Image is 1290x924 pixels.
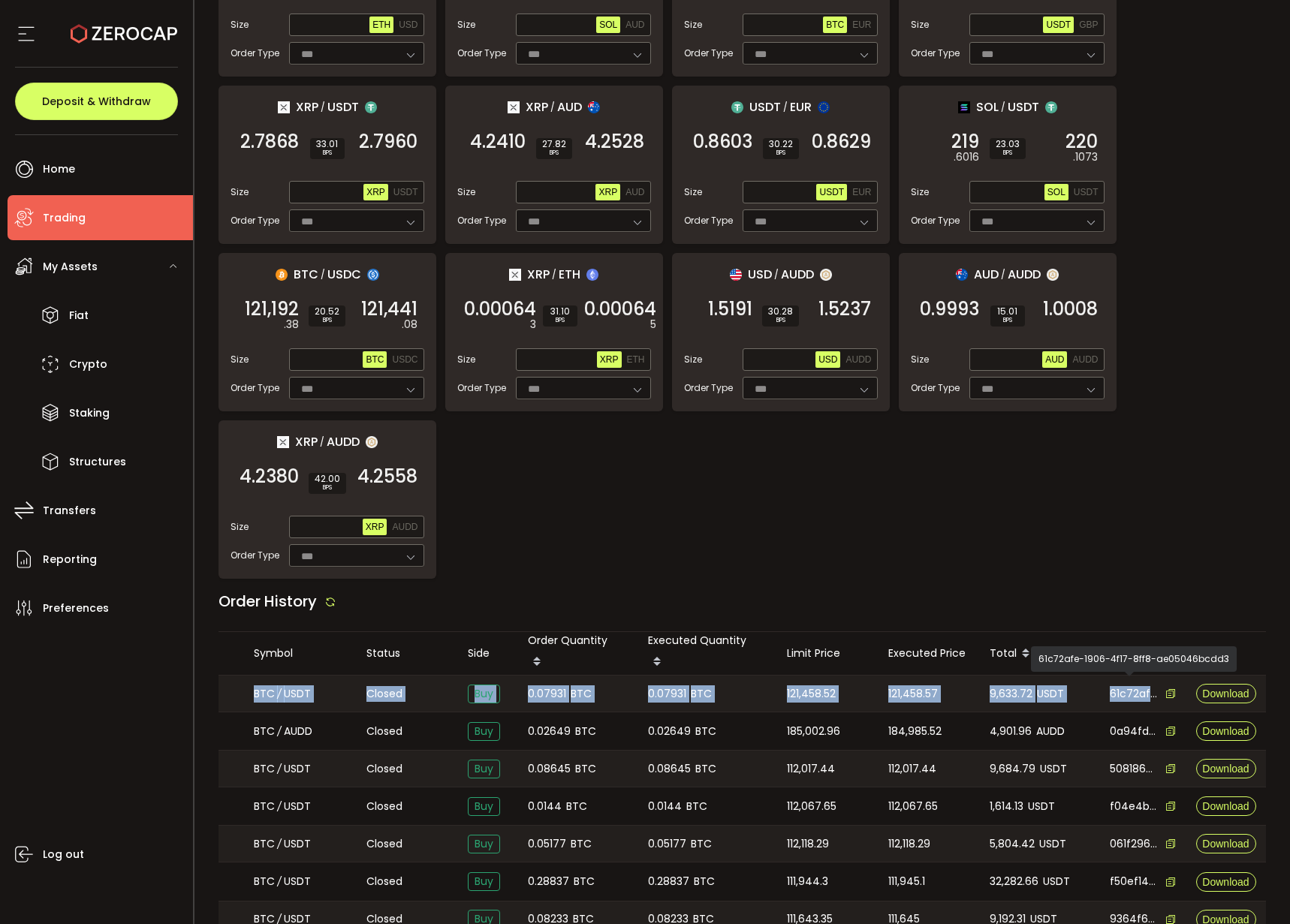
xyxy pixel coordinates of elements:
button: EUR [849,184,874,200]
span: Structures [69,451,126,473]
span: AUD [557,98,582,116]
span: Trading [43,207,86,229]
span: SOL [976,98,999,116]
em: / [774,268,779,281]
span: 112,067.65 [888,798,938,815]
span: AUDD [1036,723,1065,740]
span: 4,901.96 [990,723,1032,740]
span: Crypto [69,354,107,375]
span: Log out [43,844,84,865]
span: Home [43,158,75,180]
span: 0.02649 [648,723,691,740]
i: BPS [315,316,339,325]
button: AUDD [842,351,874,368]
span: Order Type [231,47,279,60]
img: zuPXiwguUFiBOIQyqLOiXsnnNitlx7q4LCwEbLHADjIpTka+Lip0HH8D0VTrd02z+wEAAAAASUVORK5CYII= [366,436,378,448]
span: 185,002.96 [787,723,840,740]
button: Deposit & Withdraw [15,83,178,120]
span: BTC [694,873,715,890]
span: 32,282.66 [990,873,1038,890]
em: .6016 [954,149,979,165]
span: 9,684.79 [990,760,1035,778]
span: 0.07931 [648,685,686,703]
span: Order Type [684,47,733,60]
span: Size [231,185,249,199]
em: / [321,268,325,281]
button: AUD [622,17,647,33]
span: USDT [1040,760,1067,778]
em: / [550,101,555,114]
div: Executed Price [876,645,978,662]
button: USDT [390,184,421,200]
span: EUR [852,20,871,30]
span: f50ef142-9554-4ac1-9a38-43472738b38a [1110,874,1158,889]
span: BTC [294,265,318,284]
span: USDT [1074,187,1099,197]
span: 112,067.65 [787,798,836,815]
span: Order Type [457,381,506,395]
span: 121,441 [361,302,417,317]
img: btc_portfolio.svg [276,269,288,281]
span: Size [684,185,702,199]
span: Order Type [911,381,960,395]
span: 0.0144 [528,798,562,815]
span: USDT [1046,20,1071,30]
span: Size [911,185,929,199]
em: 5 [650,317,656,333]
img: sol_portfolio.png [958,101,970,113]
span: USD [818,354,837,365]
span: AUDD [1072,354,1098,365]
span: SOL [599,20,617,30]
span: AUDD [327,432,360,451]
span: Reporting [43,549,97,570]
span: 50818683-65be-4b57-be31-165a7f45ce53 [1110,761,1158,777]
span: USDT [284,685,311,703]
button: SOL [1044,184,1068,200]
span: Order Type [457,47,506,60]
span: USDT [819,187,844,197]
span: 0.08645 [648,760,691,778]
span: AUD [1045,354,1064,365]
span: USDT [1043,873,1070,890]
span: Size [231,18,249,32]
span: 15.01 [996,307,1019,316]
div: Receipt [1184,645,1267,662]
em: / [320,435,324,449]
span: 219 [951,134,979,149]
span: XRP [366,187,385,197]
span: USDT [284,835,311,853]
em: / [1001,268,1005,281]
span: XRP [598,187,617,197]
span: Order Type [231,214,279,227]
div: Order Quantity [516,632,636,675]
img: usdt_portfolio.svg [1045,101,1057,113]
em: / [552,268,556,281]
span: GBP [1079,20,1098,30]
span: 27.82 [542,140,566,149]
span: Buy [468,835,500,853]
img: aud_portfolio.svg [588,101,600,113]
span: Size [457,353,475,366]
img: xrp_portfolio.png [277,436,289,448]
span: 0.8629 [812,134,871,149]
span: BTC [695,760,716,778]
em: .1073 [1073,149,1098,165]
em: .38 [284,317,299,333]
span: AUD [974,265,999,284]
button: USDT [1071,184,1102,200]
span: USD [748,265,772,284]
span: Buy [468,722,500,741]
span: Buy [468,685,500,703]
div: 61c72afe-1906-4f17-8ff8-ae05046bcdd3 [1031,646,1237,672]
span: 2.7868 [240,134,299,149]
em: / [277,873,282,890]
span: AUD [625,20,644,30]
div: Limit Price [775,645,876,662]
span: Order Type [231,549,279,562]
img: xrp_portfolio.png [509,269,521,281]
button: AUDD [1069,351,1101,368]
span: 4.2410 [470,134,526,149]
span: USDC [327,265,361,284]
span: USDT [1037,685,1064,703]
span: 112,017.44 [888,760,936,778]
